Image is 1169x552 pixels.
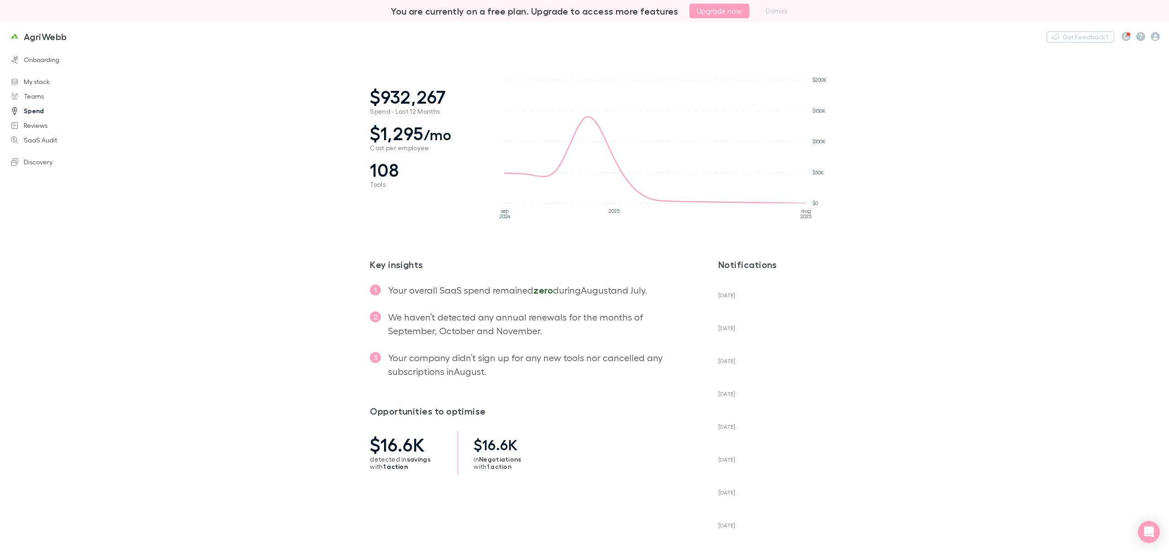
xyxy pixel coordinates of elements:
[2,53,128,67] a: Onboarding
[370,259,674,270] h2: Key insights
[812,200,818,206] tspan: $0
[690,4,749,18] button: Upgrade now
[474,456,538,470] p: in with
[370,352,381,363] span: 3
[24,31,67,42] h3: AgriWebb
[500,213,511,219] tspan: 2024
[388,311,643,336] span: We haven’t detected any annual renewals for the months of September, October and November .
[388,284,647,295] span: Your overall SaaS spend remained during August and July .
[812,138,826,144] tspan: $100K
[812,108,826,114] tspan: $150K
[487,463,512,470] strong: 1 action
[2,74,128,89] a: My stack
[500,208,509,214] tspan: sep
[718,288,833,299] div: [DATE]
[801,208,811,214] tspan: aug
[407,455,431,463] strong: savings
[718,387,833,398] div: [DATE]
[370,311,381,322] span: 2
[370,405,486,416] h3: Opportunities to optimise
[388,352,663,377] span: Your company didn’t sign up for any new tools nor cancelled any subscriptions in August .
[2,155,128,169] a: Discovery
[370,144,484,152] span: Cost per employee
[812,77,827,83] tspan: $200K
[2,104,128,118] a: Spend
[370,86,484,108] span: $932,267
[9,31,20,42] img: AgriWebb's Logo
[370,108,484,115] span: Spend - Last 12 Months
[4,26,73,47] a: AgriWebb
[479,455,521,463] strong: Negotiations
[2,133,128,147] a: SaaS Audit
[1047,32,1114,42] button: Got Feedback?
[718,321,833,332] div: [DATE]
[466,425,538,481] a: $16.6KinNegotiations with1 action
[370,159,484,181] span: 108
[718,518,833,529] div: [DATE]
[370,122,484,144] span: $1,295
[424,126,452,143] span: /mo
[2,89,128,104] a: Teams
[1138,521,1160,543] div: Open Intercom Messenger
[800,213,811,219] tspan: 2025
[474,437,538,452] h2: $16.6K
[383,463,408,470] strong: 1 action
[391,5,679,16] h3: You are currently on a free plan. Upgrade to access more features
[370,436,443,454] span: $16.6K
[609,208,620,214] tspan: 2025
[533,284,553,295] span: zero
[718,259,834,270] h3: Notifications
[718,452,833,463] div: [DATE]
[718,354,833,365] div: [DATE]
[363,424,450,482] button: $16.6Kdetected insavingswith1 action
[718,420,833,431] div: [DATE]
[2,118,128,133] a: Reviews
[370,284,381,295] span: 1
[718,485,833,496] div: [DATE]
[370,456,443,470] p: detected in with
[760,5,793,16] button: Dismiss
[370,181,484,188] span: Tools
[812,169,824,175] tspan: $50K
